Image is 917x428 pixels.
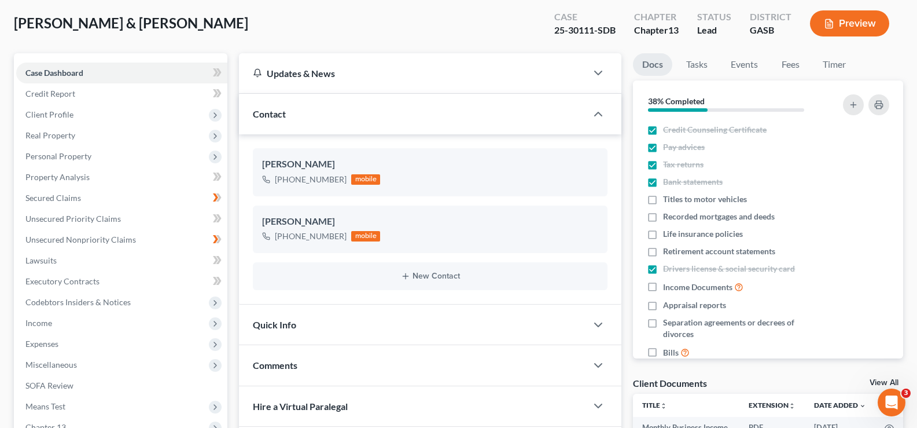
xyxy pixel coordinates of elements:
[25,255,57,265] span: Lawsuits
[253,108,286,119] span: Contact
[16,63,227,83] a: Case Dashboard
[677,53,717,76] a: Tasks
[25,193,81,203] span: Secured Claims
[870,379,898,387] a: View All
[25,68,83,78] span: Case Dashboard
[634,10,679,24] div: Chapter
[14,14,248,31] span: [PERSON_NAME] & [PERSON_NAME]
[554,24,616,37] div: 25-30111-SDB
[663,246,775,257] span: Retirement account statements
[25,401,65,411] span: Means Test
[663,176,723,188] span: Bank statements
[275,231,347,242] div: [PHONE_NUMBER]
[25,339,58,349] span: Expenses
[663,211,775,222] span: Recorded mortgages and deeds
[253,67,573,79] div: Updates & News
[25,235,136,244] span: Unsecured Nonpriority Claims
[16,250,227,271] a: Lawsuits
[859,403,866,409] i: expand_more
[25,297,131,307] span: Codebtors Insiders & Notices
[16,167,227,188] a: Property Analysis
[634,24,679,37] div: Chapter
[262,215,598,229] div: [PERSON_NAME]
[16,271,227,292] a: Executory Contracts
[697,24,731,37] div: Lead
[25,130,75,140] span: Real Property
[663,263,795,275] span: Drivers license & social security card
[554,10,616,24] div: Case
[789,403,796,409] i: unfold_more
[16,229,227,250] a: Unsecured Nonpriority Claims
[25,151,91,161] span: Personal Property
[663,124,767,136] span: Credit Counseling Certificate
[25,214,121,224] span: Unsecured Priority Claims
[663,347,679,359] span: Bills
[697,10,731,24] div: Status
[663,281,732,293] span: Income Documents
[262,272,598,281] button: New Contact
[648,96,705,106] strong: 38% Completed
[663,159,704,170] span: Tax returns
[642,401,667,409] a: Titleunfold_more
[772,53,809,76] a: Fees
[25,89,75,98] span: Credit Report
[810,10,889,36] button: Preview
[749,401,796,409] a: Extensionunfold_more
[16,188,227,208] a: Secured Claims
[25,360,77,370] span: Miscellaneous
[660,403,667,409] i: unfold_more
[901,389,911,398] span: 3
[253,401,348,412] span: Hire a Virtual Paralegal
[633,53,672,76] a: Docs
[351,174,380,185] div: mobile
[16,208,227,229] a: Unsecured Priority Claims
[262,158,598,171] div: [PERSON_NAME]
[721,53,767,76] a: Events
[25,109,73,119] span: Client Profile
[750,24,791,37] div: GASB
[633,377,707,389] div: Client Documents
[16,375,227,396] a: SOFA Review
[25,318,52,328] span: Income
[878,389,905,416] iframe: Intercom live chat
[16,83,227,104] a: Credit Report
[663,141,705,153] span: Pay advices
[25,381,73,390] span: SOFA Review
[275,174,347,185] div: [PHONE_NUMBER]
[25,276,100,286] span: Executory Contracts
[663,228,743,240] span: Life insurance policies
[253,319,296,330] span: Quick Info
[663,299,726,311] span: Appraisal reports
[814,401,866,409] a: Date Added expand_more
[663,193,747,205] span: Titles to motor vehicles
[25,172,90,182] span: Property Analysis
[813,53,855,76] a: Timer
[351,231,380,242] div: mobile
[750,10,791,24] div: District
[253,360,297,371] span: Comments
[668,24,679,35] span: 13
[663,317,826,340] span: Separation agreements or decrees of divorces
